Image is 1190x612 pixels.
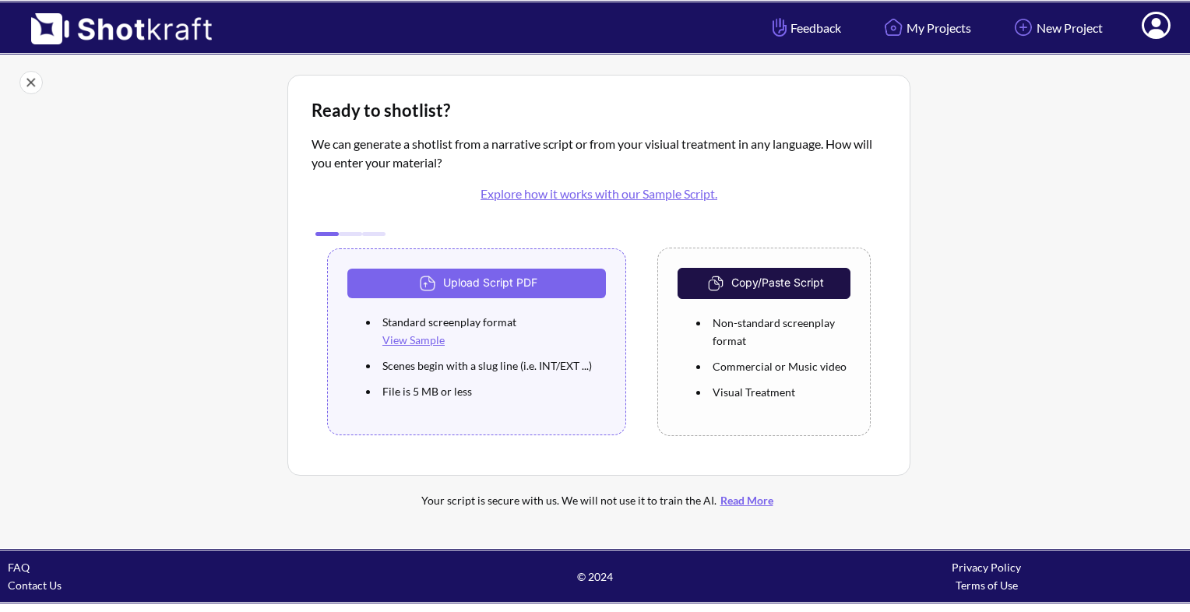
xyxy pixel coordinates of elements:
[880,14,907,40] img: Home Icon
[704,272,731,295] img: CopyAndPaste Icon
[769,14,790,40] img: Hand Icon
[350,491,848,509] div: Your script is secure with us. We will not use it to train the AI.
[312,135,886,216] p: We can generate a shotlist from a narrative script or from your visiual treatment in any language...
[312,99,886,122] div: Ready to shotlist?
[790,558,1182,576] div: Privacy Policy
[400,568,791,586] span: © 2024
[19,71,43,94] img: Close Icon
[709,310,850,353] li: Non-standard screenplay format
[716,494,777,507] a: Read More
[8,579,62,592] a: Contact Us
[347,269,606,298] button: Upload Script PDF
[378,353,606,378] li: Scenes begin with a slug line (i.e. INT/EXT ...)
[378,378,606,404] li: File is 5 MB or less
[769,19,841,37] span: Feedback
[709,353,850,379] li: Commercial or Music video
[790,576,1182,594] div: Terms of Use
[416,272,443,295] img: Upload Icon
[378,309,606,353] li: Standard screenplay format
[998,7,1114,48] a: New Project
[8,561,30,574] a: FAQ
[868,7,983,48] a: My Projects
[709,379,850,405] li: Visual Treatment
[1010,14,1037,40] img: Add Icon
[678,268,850,299] button: Copy/Paste Script
[481,186,717,201] a: Explore how it works with our Sample Script.
[382,333,445,346] a: View Sample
